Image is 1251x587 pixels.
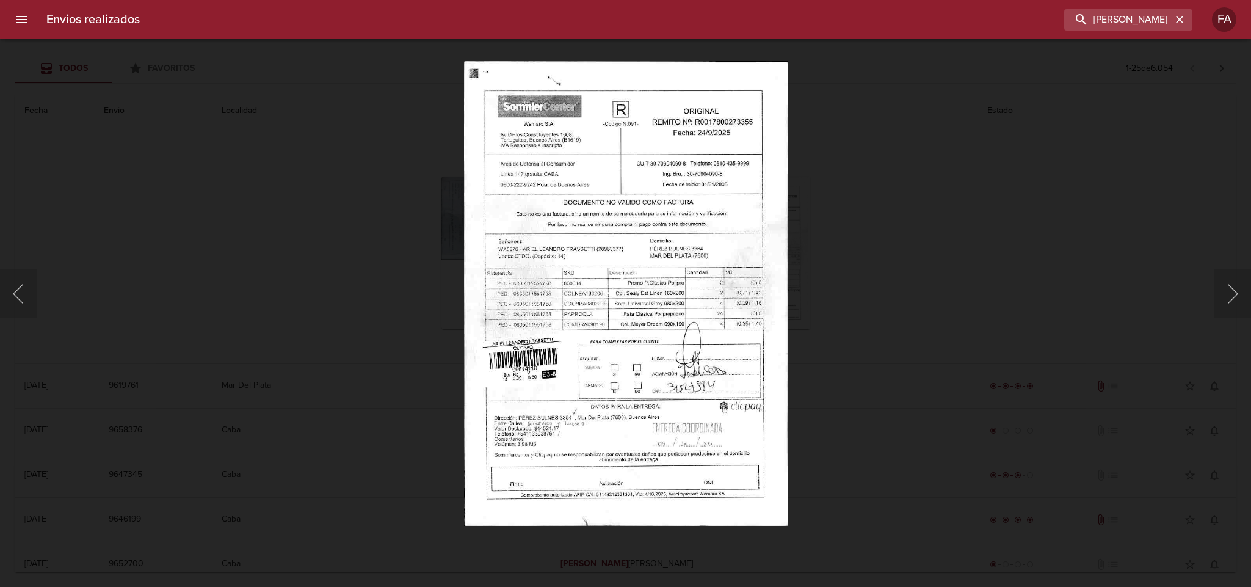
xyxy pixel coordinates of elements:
[1064,9,1172,31] input: buscar
[1212,7,1236,32] div: FA
[7,5,37,34] button: menu
[464,61,788,527] img: Image
[1214,269,1251,318] button: Siguiente
[46,10,140,29] h6: Envios realizados
[1212,7,1236,32] div: Abrir información de usuario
